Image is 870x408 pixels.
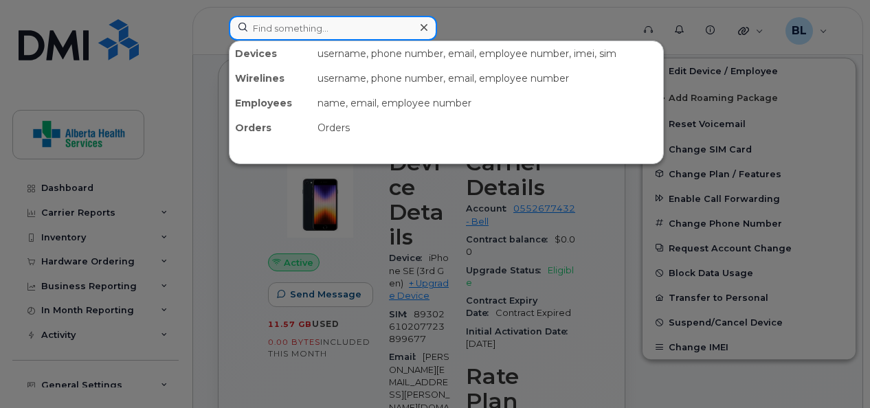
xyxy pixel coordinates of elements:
[230,66,312,91] div: Wirelines
[230,91,312,115] div: Employees
[312,115,663,140] div: Orders
[230,41,312,66] div: Devices
[312,91,663,115] div: name, email, employee number
[312,41,663,66] div: username, phone number, email, employee number, imei, sim
[229,16,437,41] input: Find something...
[312,66,663,91] div: username, phone number, email, employee number
[230,115,312,140] div: Orders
